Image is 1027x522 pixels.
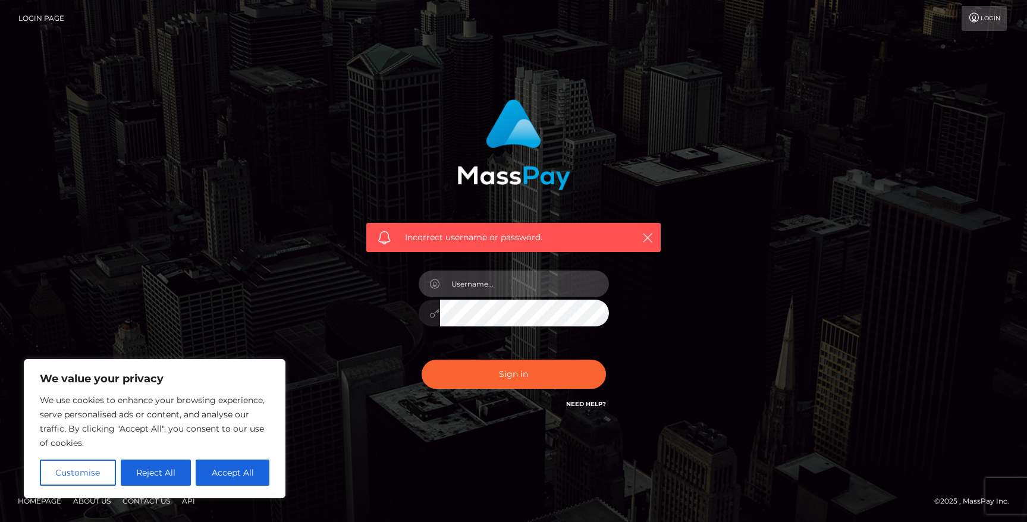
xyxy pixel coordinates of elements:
p: We use cookies to enhance your browsing experience, serve personalised ads or content, and analys... [40,393,269,450]
span: Incorrect username or password. [405,231,622,244]
button: Customise [40,460,116,486]
input: Username... [440,271,609,297]
img: MassPay Login [457,99,570,190]
a: Login [962,6,1007,31]
a: Login Page [18,6,64,31]
div: We value your privacy [24,359,285,498]
a: Contact Us [118,492,175,510]
p: We value your privacy [40,372,269,386]
button: Reject All [121,460,191,486]
div: © 2025 , MassPay Inc. [934,495,1018,508]
a: About Us [68,492,115,510]
a: Need Help? [566,400,606,408]
button: Sign in [422,360,606,389]
a: Homepage [13,492,66,510]
a: API [177,492,200,510]
button: Accept All [196,460,269,486]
